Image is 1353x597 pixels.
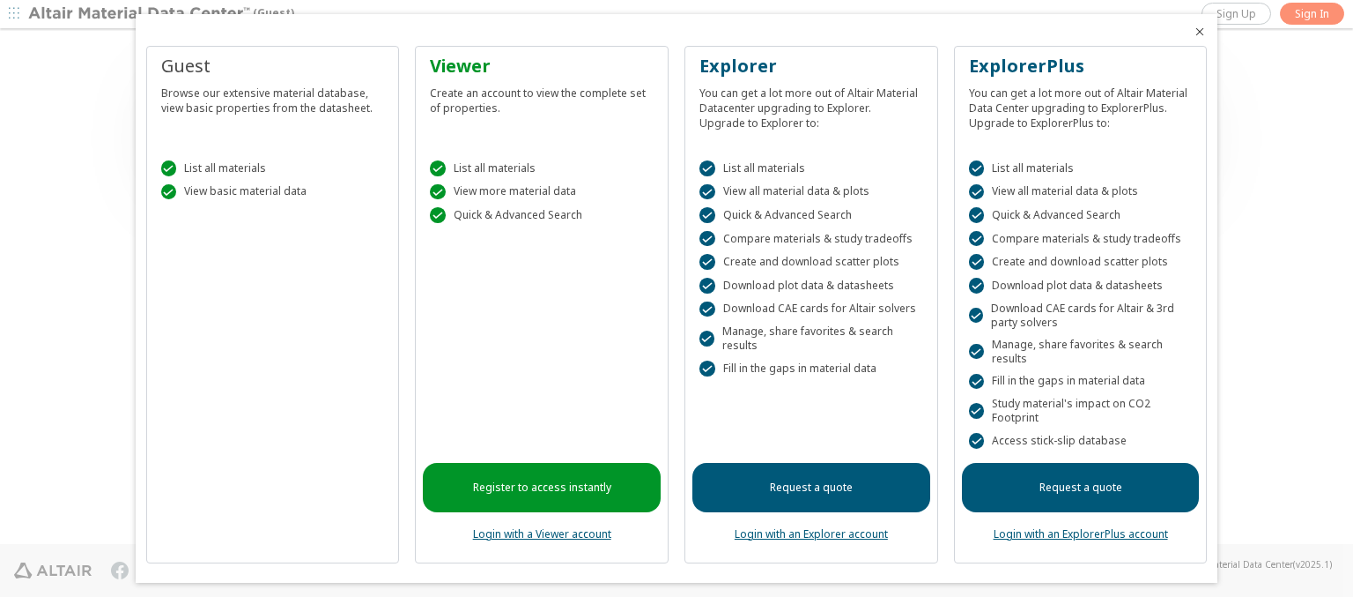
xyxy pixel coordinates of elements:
[699,361,923,377] div: Fill in the gaps in material data
[430,184,654,200] div: View more material data
[969,207,985,223] div: 
[969,397,1193,425] div: Study material's impact on CO2 Footprint
[699,302,715,317] div: 
[699,331,714,347] div: 
[969,78,1193,131] div: You can get a lot more out of Altair Material Data Center upgrading to ExplorerPlus. Upgrade to E...
[969,160,1193,176] div: List all materials
[969,433,985,449] div: 
[969,374,1193,390] div: Fill in the gaps in material data
[692,463,930,512] a: Request a quote
[699,231,923,247] div: Compare materials & study tradeoffs
[969,278,1193,294] div: Download plot data & datasheets
[699,254,715,270] div: 
[430,160,446,176] div: 
[969,344,984,360] div: 
[430,78,654,116] div: Create an account to view the complete set of properties.
[969,374,985,390] div: 
[430,184,446,200] div: 
[969,231,985,247] div: 
[699,160,923,176] div: List all materials
[969,403,984,419] div: 
[699,78,923,131] div: You can get a lot more out of Altair Material Datacenter upgrading to Explorer. Upgrade to Explor...
[969,302,1193,330] div: Download CAE cards for Altair & 3rd party solvers
[161,78,385,116] div: Browse our extensive material database, view basic properties from the datasheet.
[699,184,715,200] div: 
[473,526,611,541] a: Login with a Viewer account
[161,160,385,176] div: List all materials
[161,184,385,200] div: View basic material data
[969,278,985,294] div: 
[969,231,1193,247] div: Compare materials & study tradeoffs
[962,463,1200,512] a: Request a quote
[969,160,985,176] div: 
[699,361,715,377] div: 
[699,278,715,294] div: 
[699,184,923,200] div: View all material data & plots
[969,433,1193,449] div: Access stick-slip database
[430,207,654,223] div: Quick & Advanced Search
[161,184,177,200] div: 
[969,184,985,200] div: 
[699,278,923,294] div: Download plot data & datasheets
[430,54,654,78] div: Viewer
[699,207,715,223] div: 
[430,207,446,223] div: 
[994,526,1168,541] a: Login with an ExplorerPlus account
[1193,25,1207,39] button: Close
[699,231,715,247] div: 
[969,254,1193,270] div: Create and download scatter plots
[699,325,923,353] div: Manage, share favorites & search results
[430,160,654,176] div: List all materials
[161,54,385,78] div: Guest
[969,184,1193,200] div: View all material data & plots
[969,254,985,270] div: 
[699,302,923,317] div: Download CAE cards for Altair solvers
[969,308,983,324] div: 
[423,463,661,512] a: Register to access instantly
[735,526,888,541] a: Login with an Explorer account
[699,54,923,78] div: Explorer
[699,254,923,270] div: Create and download scatter plots
[699,160,715,176] div: 
[161,160,177,176] div: 
[969,54,1193,78] div: ExplorerPlus
[969,338,1193,366] div: Manage, share favorites & search results
[699,207,923,223] div: Quick & Advanced Search
[969,207,1193,223] div: Quick & Advanced Search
